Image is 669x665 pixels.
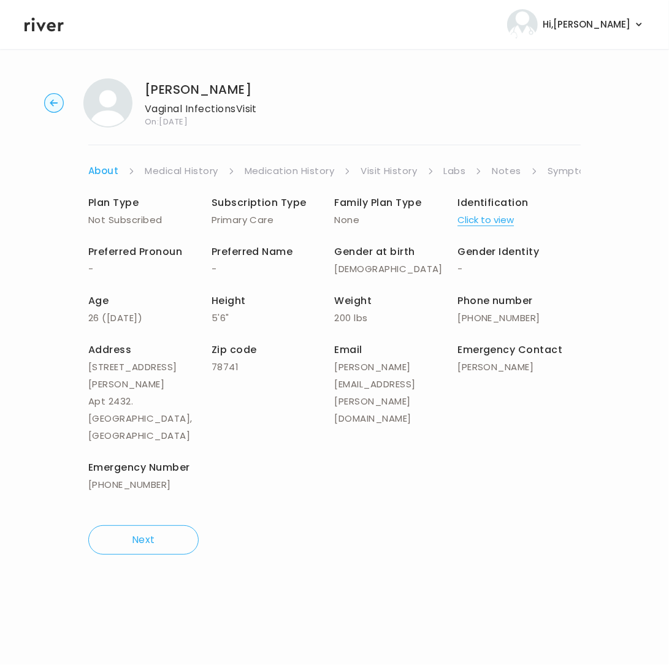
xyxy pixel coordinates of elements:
[492,162,521,180] a: Notes
[335,196,422,210] span: Family Plan Type
[335,359,458,427] p: [PERSON_NAME][EMAIL_ADDRESS][PERSON_NAME][DOMAIN_NAME]
[457,310,581,327] p: [PHONE_NUMBER]
[212,294,246,308] span: Height
[88,359,212,393] p: [STREET_ADDRESS][PERSON_NAME]
[83,78,132,127] img: Ruth Bennett
[507,9,538,40] img: user avatar
[457,260,581,278] p: -
[507,9,644,40] button: user avatarHi,[PERSON_NAME]
[212,343,257,357] span: Zip code
[457,294,533,308] span: Phone number
[212,260,335,278] p: -
[88,343,131,357] span: Address
[335,343,362,357] span: Email
[335,294,372,308] span: Weight
[457,196,529,210] span: Identification
[245,162,335,180] a: Medication History
[457,245,539,259] span: Gender Identity
[145,101,257,118] p: Vaginal Infections Visit
[543,16,630,33] span: Hi, [PERSON_NAME]
[88,294,109,308] span: Age
[212,196,307,210] span: Subscription Type
[457,359,581,376] p: [PERSON_NAME]
[335,211,458,229] p: None
[88,310,212,327] p: 26
[88,393,212,444] p: Apt 2432. [GEOGRAPHIC_DATA], [GEOGRAPHIC_DATA]
[212,211,335,229] p: Primary Care
[335,310,458,327] p: 200 lbs
[212,359,335,376] p: 78741
[457,211,514,229] button: Click to view
[548,162,600,180] a: Symptoms
[457,343,562,357] span: Emergency Contact
[145,162,218,180] a: Medical History
[88,460,190,474] span: Emergency Number
[88,476,212,493] p: [PHONE_NUMBER]
[88,196,139,210] span: Plan Type
[88,162,118,180] a: About
[145,81,257,98] h1: [PERSON_NAME]
[145,118,257,126] span: On: [DATE]
[444,162,466,180] a: Labs
[88,245,182,259] span: Preferred Pronoun
[88,211,212,229] p: Not Subscribed
[212,310,335,327] p: 5'6"
[335,245,415,259] span: Gender at birth
[335,260,458,278] p: [DEMOGRAPHIC_DATA]
[212,245,293,259] span: Preferred Name
[88,260,212,278] p: -
[102,311,142,324] span: ( [DATE] )
[361,162,417,180] a: Visit History
[88,525,199,555] button: Next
